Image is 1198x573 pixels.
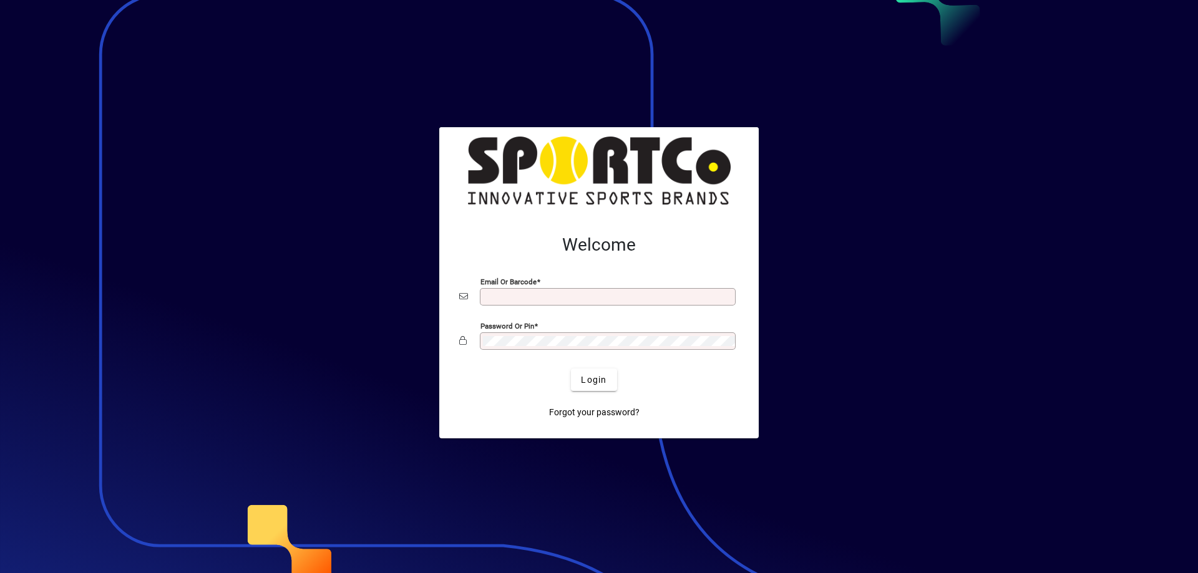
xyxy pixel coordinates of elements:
[571,368,616,391] button: Login
[480,322,534,330] mat-label: Password or Pin
[549,406,640,419] span: Forgot your password?
[544,401,645,423] a: Forgot your password?
[459,234,739,256] h2: Welcome
[581,373,606,387] span: Login
[480,277,537,286] mat-label: Email or Barcode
